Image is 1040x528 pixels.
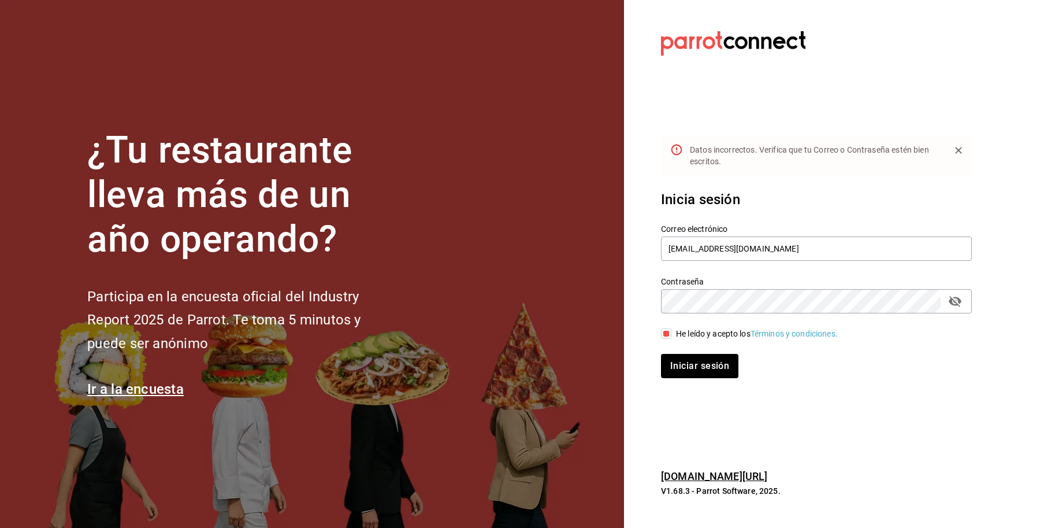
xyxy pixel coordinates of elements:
[87,285,399,356] h2: Participa en la encuesta oficial del Industry Report 2025 de Parrot. Te toma 5 minutos y puede se...
[661,237,972,261] input: Ingresa tu correo electrónico
[751,329,838,338] a: Términos y condiciones.
[661,354,738,378] button: Iniciar sesión
[676,328,838,340] div: He leído y acepto los
[661,189,972,210] h3: Inicia sesión
[661,470,767,482] a: [DOMAIN_NAME][URL]
[661,225,972,233] label: Correo electrónico
[87,128,399,261] h1: ¿Tu restaurante lleva más de un año operando?
[661,278,972,286] label: Contraseña
[661,485,972,497] p: V1.68.3 - Parrot Software, 2025.
[87,381,184,397] a: Ir a la encuesta
[945,291,965,311] button: passwordField
[690,139,941,172] div: Datos incorrectos. Verifica que tu Correo o Contraseña estén bien escritos.
[950,142,967,159] button: Close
